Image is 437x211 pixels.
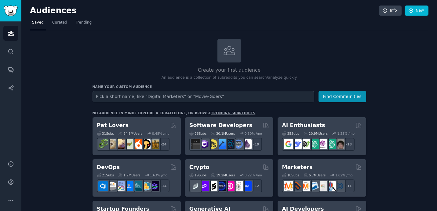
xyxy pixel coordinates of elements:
[107,181,116,191] img: AWS_Certified_Experts
[189,122,252,129] h2: Software Developers
[249,179,262,192] div: + 12
[208,181,217,191] img: ethstaker
[225,181,235,191] img: defiblockchain
[97,131,114,136] div: 31 Sub s
[107,139,116,149] img: ballpython
[211,111,255,115] a: trending subreddits
[217,139,226,149] img: iOSProgramming
[335,181,344,191] img: OnlineMarketing
[225,139,235,149] img: reactnative
[301,181,310,191] img: AskMarketing
[157,179,169,192] div: + 14
[326,139,336,149] img: chatgpt_prompts_
[309,139,319,149] img: chatgpt_promptDesign
[124,139,133,149] img: turtle
[284,181,293,191] img: content_marketing
[52,20,67,25] span: Curated
[93,66,366,74] h2: Create your first audience
[93,91,314,102] input: Pick a short name, like "Digital Marketers" or "Movie-Goers"
[292,181,302,191] img: bigseo
[319,91,366,102] button: Find Communities
[118,131,142,136] div: 24.5M Users
[217,181,226,191] img: web3
[4,6,18,16] img: GummySearch logo
[189,173,206,177] div: 19 Sub s
[208,139,217,149] img: learnjavascript
[97,122,129,129] h2: Pet Lovers
[93,75,366,81] p: An audience is a collection of subreddits you can search/analyze quickly
[118,173,140,177] div: 1.7M Users
[150,173,167,177] div: 1.63 % /mo
[97,173,114,177] div: 21 Sub s
[335,139,344,149] img: ArtificalIntelligence
[199,139,209,149] img: csharp
[245,131,262,136] div: 0.30 % /mo
[74,18,94,30] a: Trending
[335,173,353,177] div: 1.02 % /mo
[191,139,200,149] img: software
[282,173,299,177] div: 18 Sub s
[379,6,402,16] a: Info
[97,164,120,171] h2: DevOps
[211,173,235,177] div: 19.2M Users
[93,111,257,115] div: No audience in mind? Explore a curated one, or browse .
[318,139,327,149] img: OpenAIDev
[309,181,319,191] img: Emailmarketing
[242,139,252,149] img: elixir
[326,181,336,191] img: MarketingResearch
[284,139,293,149] img: GoogleGeminiAI
[150,139,159,149] img: dogbreed
[157,138,169,151] div: + 24
[30,18,46,30] a: Saved
[292,139,302,149] img: DeepSeek
[242,181,252,191] img: defi_
[150,181,159,191] img: PlatformEngineers
[32,20,44,25] span: Saved
[191,181,200,191] img: ethfinance
[342,138,355,151] div: + 18
[234,181,243,191] img: CryptoNews
[141,139,151,149] img: PetAdvice
[115,139,125,149] img: leopardgeckos
[50,18,69,30] a: Curated
[152,131,169,136] div: 0.48 % /mo
[76,20,92,25] span: Trending
[115,181,125,191] img: Docker_DevOps
[282,122,325,129] h2: AI Enthusiasts
[124,181,133,191] img: DevOpsLinks
[98,181,108,191] img: azuredevops
[282,131,299,136] div: 25 Sub s
[318,181,327,191] img: googleads
[337,131,355,136] div: 1.23 % /mo
[405,6,428,16] a: New
[234,139,243,149] img: AskComputerScience
[189,164,209,171] h2: Crypto
[189,131,206,136] div: 26 Sub s
[199,181,209,191] img: 0xPolygon
[245,173,262,177] div: 0.22 % /mo
[342,179,355,192] div: + 11
[301,139,310,149] img: AItoolsCatalog
[141,181,151,191] img: aws_cdk
[282,164,312,171] h2: Marketers
[133,139,142,149] img: cockatiel
[133,181,142,191] img: platformengineering
[304,131,328,136] div: 20.9M Users
[98,139,108,149] img: herpetology
[30,6,379,16] h2: Audiences
[304,173,326,177] div: 6.7M Users
[93,85,366,89] h3: Name your custom audience
[249,138,262,151] div: + 19
[211,131,235,136] div: 30.1M Users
